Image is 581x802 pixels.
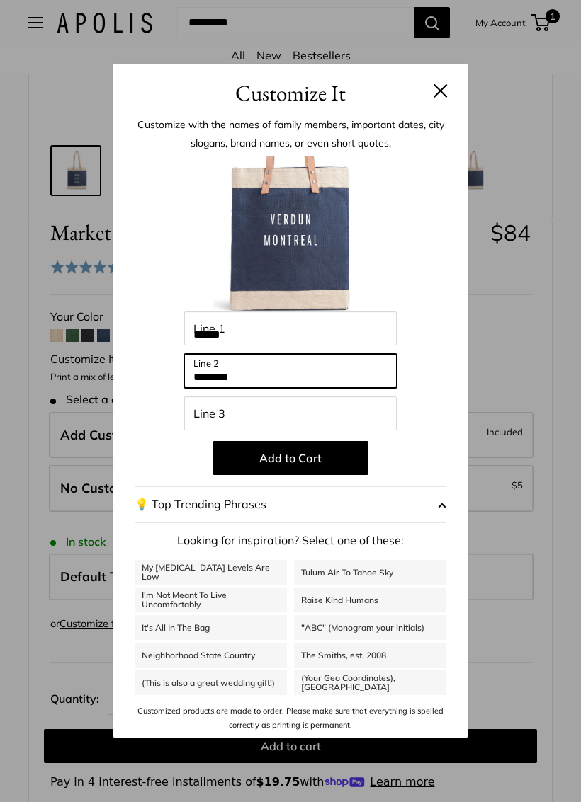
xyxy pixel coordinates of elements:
a: Tulum Air To Tahoe Sky [294,560,446,585]
a: Raise Kind Humans [294,588,446,612]
button: 💡 Top Trending Phrases [135,486,446,523]
a: I'm Not Meant To Live Uncomfortably [135,588,287,612]
button: Add to Cart [213,441,368,475]
a: Neighborhood State Country [135,643,287,668]
p: Customized products are made to order. Please make sure that everything is spelled correctly as p... [135,704,446,733]
a: (This is also a great wedding gift!) [135,670,287,695]
a: The Smiths, est. 2008 [294,643,446,668]
p: Looking for inspiration? Select one of these: [135,530,446,551]
h3: Customize It [135,76,446,110]
img: customizer-prod [213,156,368,311]
a: My [MEDICAL_DATA] Levels Are Low [135,560,287,585]
p: Customize with the names of family members, important dates, city slogans, brand names, or even s... [135,115,446,152]
a: "ABC" (Monogram your initials) [294,615,446,640]
a: (Your Geo Coordinates), [GEOGRAPHIC_DATA] [294,670,446,695]
a: It's All In The Bag [135,615,287,640]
